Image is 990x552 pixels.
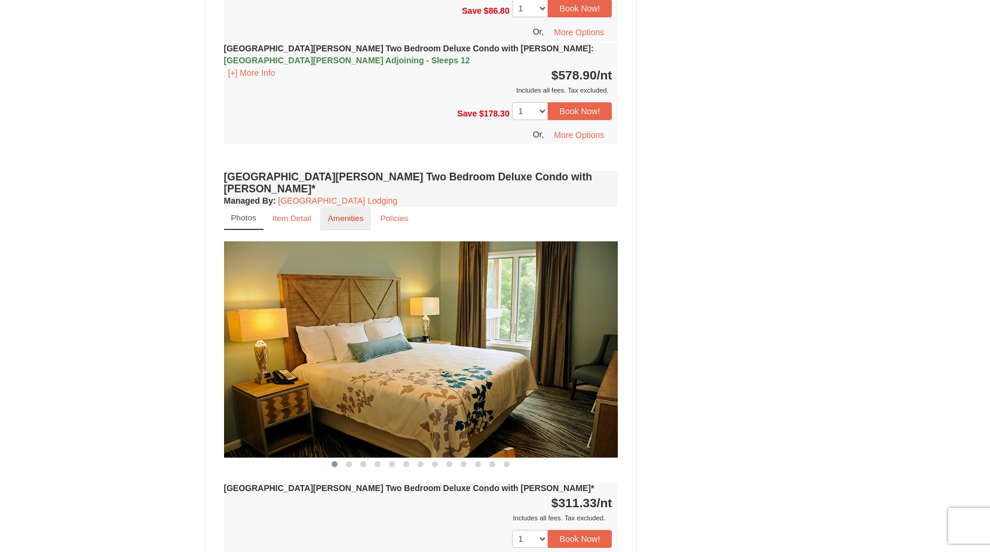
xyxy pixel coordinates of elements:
[380,214,408,223] small: Policies
[546,23,612,41] button: More Options
[224,512,612,524] div: Includes all fees. Tax excluded.
[533,130,544,139] span: Or,
[479,109,510,118] span: $178.30
[328,214,364,223] small: Amenities
[224,196,276,206] strong: :
[548,530,612,548] button: Book Now!
[484,6,510,16] span: $86.80
[265,207,319,230] a: Item Detail
[591,44,594,53] span: :
[272,214,311,223] small: Item Detail
[224,207,263,230] a: Photos
[457,109,477,118] span: Save
[224,196,273,206] span: Managed By
[551,68,597,82] span: $578.90
[320,207,372,230] a: Amenities
[278,196,397,206] a: [GEOGRAPHIC_DATA] Lodging
[548,102,612,120] button: Book Now!
[597,496,612,510] span: /nt
[372,207,416,230] a: Policies
[533,27,544,36] span: Or,
[462,6,482,16] span: Save
[224,84,612,96] div: Includes all fees. Tax excluded.
[224,241,618,457] img: 18876286-150-42100a13.jpg
[224,483,594,493] strong: [GEOGRAPHIC_DATA][PERSON_NAME] Two Bedroom Deluxe Condo with [PERSON_NAME]*
[224,171,618,195] h4: [GEOGRAPHIC_DATA][PERSON_NAME] Two Bedroom Deluxe Condo with [PERSON_NAME]*
[597,68,612,82] span: /nt
[224,56,470,65] span: [GEOGRAPHIC_DATA][PERSON_NAME] Adjoining - Sleeps 12
[224,44,594,65] strong: [GEOGRAPHIC_DATA][PERSON_NAME] Two Bedroom Deluxe Condo with [PERSON_NAME]
[224,66,280,79] button: [+] More Info
[551,496,612,510] strong: $311.33
[231,213,256,222] small: Photos
[546,126,612,144] button: More Options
